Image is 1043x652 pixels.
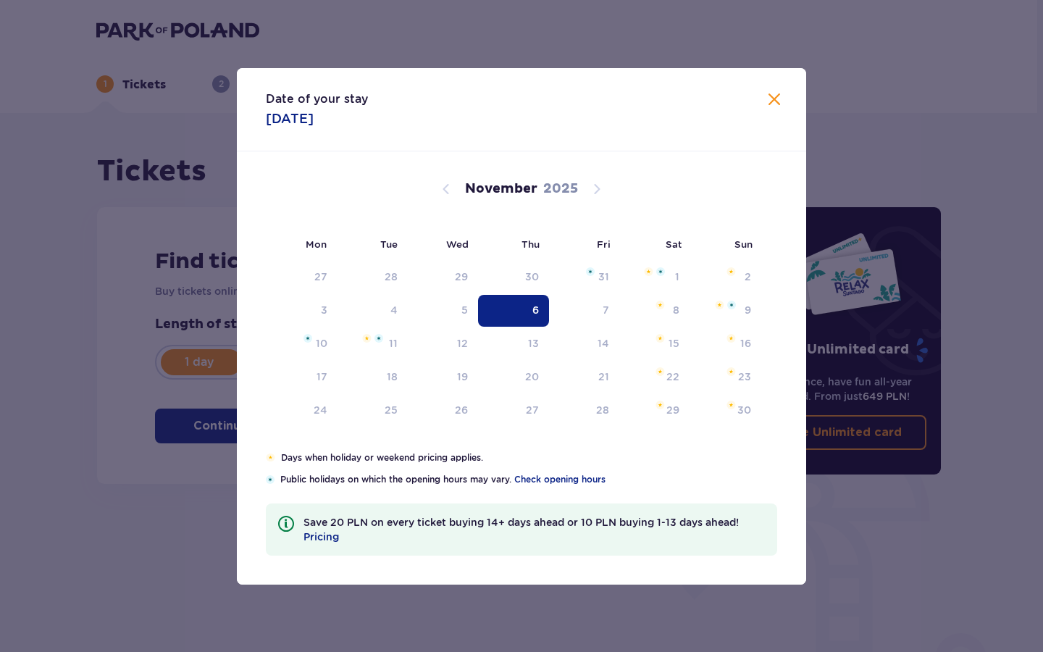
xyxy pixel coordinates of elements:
[316,336,327,351] div: 10
[598,369,609,384] div: 21
[478,361,550,393] td: Thursday, November 20, 2025
[408,295,478,327] td: Wednesday, November 5, 2025
[237,151,806,451] div: Calendar
[457,336,468,351] div: 12
[321,303,327,317] div: 3
[266,295,338,327] td: Monday, November 3, 2025
[526,403,539,417] div: 27
[338,361,408,393] td: Tuesday, November 18, 2025
[619,262,690,293] td: Saturday, November 1, 2025
[666,403,679,417] div: 29
[669,336,679,351] div: 15
[478,395,550,427] td: Thursday, November 27, 2025
[478,328,550,360] td: Thursday, November 13, 2025
[338,328,408,360] td: Tuesday, November 11, 2025
[619,328,690,360] td: Saturday, November 15, 2025
[314,269,327,284] div: 27
[514,473,606,486] a: Check opening hours
[532,303,539,317] div: 6
[528,336,539,351] div: 13
[690,262,761,293] td: Sunday, November 2, 2025
[675,269,679,284] div: 1
[619,295,690,327] td: Saturday, November 8, 2025
[596,403,609,417] div: 28
[408,395,478,427] td: Wednesday, November 26, 2025
[266,262,338,293] td: Monday, October 27, 2025
[390,303,398,317] div: 4
[525,269,539,284] div: 30
[408,361,478,393] td: Wednesday, November 19, 2025
[389,336,398,351] div: 11
[380,238,398,250] small: Tue
[387,369,398,384] div: 18
[598,336,609,351] div: 14
[666,369,679,384] div: 22
[521,238,540,250] small: Thu
[478,295,550,327] td: Selected. Thursday, November 6, 2025
[598,269,609,284] div: 31
[690,328,761,360] td: Sunday, November 16, 2025
[549,328,619,360] td: Friday, November 14, 2025
[455,403,468,417] div: 26
[408,328,478,360] td: Wednesday, November 12, 2025
[603,303,609,317] div: 7
[597,238,611,250] small: Fri
[690,395,761,427] td: Sunday, November 30, 2025
[549,395,619,427] td: Friday, November 28, 2025
[457,369,468,384] div: 19
[619,361,690,393] td: Saturday, November 22, 2025
[266,395,338,427] td: Monday, November 24, 2025
[549,361,619,393] td: Friday, November 21, 2025
[306,238,327,250] small: Mon
[281,451,777,464] p: Days when holiday or weekend pricing applies.
[666,238,682,250] small: Sat
[385,269,398,284] div: 28
[525,369,539,384] div: 20
[314,403,327,417] div: 24
[408,262,478,293] td: Wednesday, October 29, 2025
[385,403,398,417] div: 25
[619,395,690,427] td: Saturday, November 29, 2025
[446,238,469,250] small: Wed
[266,361,338,393] td: Monday, November 17, 2025
[338,395,408,427] td: Tuesday, November 25, 2025
[317,369,327,384] div: 17
[338,262,408,293] td: Tuesday, October 28, 2025
[280,473,777,486] p: Public holidays on which the opening hours may vary.
[673,303,679,317] div: 8
[478,262,550,293] td: Thursday, October 30, 2025
[549,262,619,293] td: Friday, October 31, 2025
[455,269,468,284] div: 29
[266,328,338,360] td: Monday, November 10, 2025
[461,303,468,317] div: 5
[690,295,761,327] td: Sunday, November 9, 2025
[549,295,619,327] td: Friday, November 7, 2025
[690,361,761,393] td: Sunday, November 23, 2025
[338,295,408,327] td: Tuesday, November 4, 2025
